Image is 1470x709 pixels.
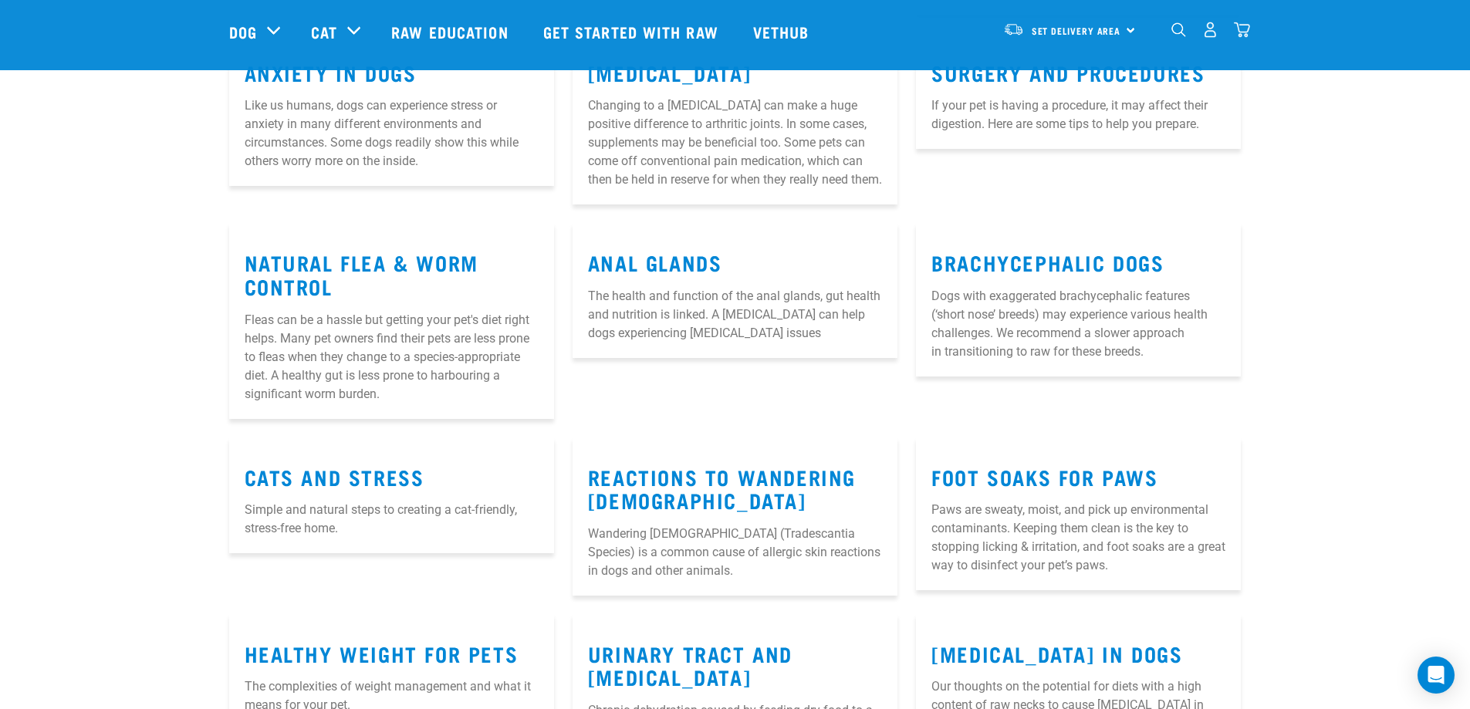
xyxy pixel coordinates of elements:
[1234,22,1250,38] img: home-icon@2x.png
[588,647,792,683] a: Urinary Tract and [MEDICAL_DATA]
[931,647,1182,659] a: [MEDICAL_DATA] in Dogs
[245,96,539,170] p: Like us humans, dogs can experience stress or anxiety in many different environments and circumst...
[528,1,738,62] a: Get started with Raw
[588,96,882,189] p: Changing to a [MEDICAL_DATA] can make a huge positive difference to arthritic joints. In some cas...
[588,66,751,78] a: [MEDICAL_DATA]
[1202,22,1218,38] img: user.png
[245,256,478,292] a: Natural Flea & Worm Control
[931,501,1225,575] p: Paws are sweaty, moist, and pick up environmental contaminants. Keeping them clean is the key to ...
[1032,29,1121,34] span: Set Delivery Area
[245,66,417,78] a: Anxiety in Dogs
[1171,22,1186,37] img: home-icon-1@2x.png
[588,471,856,506] a: Reactions to Wandering [DEMOGRAPHIC_DATA]
[245,311,539,403] p: Fleas can be a hassle but getting your pet's diet right helps. Many pet owners find their pets ar...
[931,66,1205,78] a: Surgery and procedures
[931,256,1164,268] a: Brachycephalic Dogs
[738,1,829,62] a: Vethub
[311,20,337,43] a: Cat
[588,287,882,343] p: The health and function of the anal glands, gut health and nutrition is linked. A [MEDICAL_DATA] ...
[245,647,519,659] a: Healthy Weight for Pets
[229,20,257,43] a: Dog
[588,256,722,268] a: Anal Glands
[588,525,882,580] p: Wandering [DEMOGRAPHIC_DATA] (Tradescantia Species) is a common cause of allergic skin reactions ...
[1003,22,1024,36] img: van-moving.png
[931,96,1225,133] p: If your pet is having a procedure, it may affect their digestion. Here are some tips to help you ...
[931,287,1225,361] p: Dogs with exaggerated brachycephalic features (‘short nose’ breeds) may experience various health...
[376,1,527,62] a: Raw Education
[931,471,1157,482] a: Foot Soaks for Paws
[245,471,424,482] a: Cats and Stress
[1418,657,1455,694] div: Open Intercom Messenger
[245,501,539,538] p: Simple and natural steps to creating a cat-friendly, stress-free home.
